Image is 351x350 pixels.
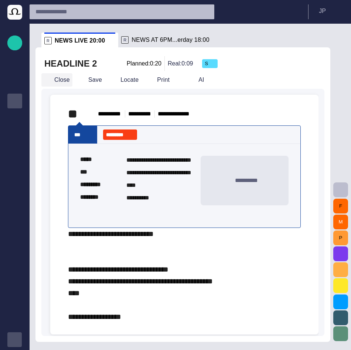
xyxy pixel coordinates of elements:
[10,97,19,105] span: Rundowns
[10,82,19,91] span: Incoming Feeds
[10,156,19,165] span: Admin
[121,36,129,44] p: R
[41,33,118,47] div: RNEWS LIVE 20:00
[10,67,19,76] span: My Octopus
[118,33,218,47] div: RNEWS AT 6PM...erday 18:00
[7,108,22,123] div: Media
[44,58,97,70] h2: HEADLINE 2
[108,73,141,87] button: Locate
[202,57,218,70] button: S
[132,36,209,44] span: NEWS AT 6PM...erday 18:00
[127,59,161,68] p: Planned: 0:20
[10,126,19,135] span: Archive & Trash
[7,5,22,20] img: Octopus News Room
[319,7,326,16] p: J P
[44,37,52,44] p: R
[10,141,19,148] p: Integrations
[41,73,72,87] button: Close
[333,230,348,245] button: P
[313,4,347,18] button: JP
[144,73,183,87] button: Print
[168,59,193,68] p: Real: 0:09
[205,60,209,67] span: S
[55,37,105,44] span: NEWS LIVE 20:00
[10,156,19,163] p: Admin
[10,141,19,150] span: Integrations
[10,97,19,104] p: Rundowns
[333,215,348,229] button: M
[10,82,19,89] p: Incoming Feeds
[10,67,19,74] p: My Octopus
[75,73,105,87] button: Save
[10,111,19,119] p: Media
[185,73,207,87] button: AI
[7,64,22,168] ul: main menu
[10,111,19,120] span: Media
[10,126,19,134] p: Archive & Trash
[333,199,348,213] button: F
